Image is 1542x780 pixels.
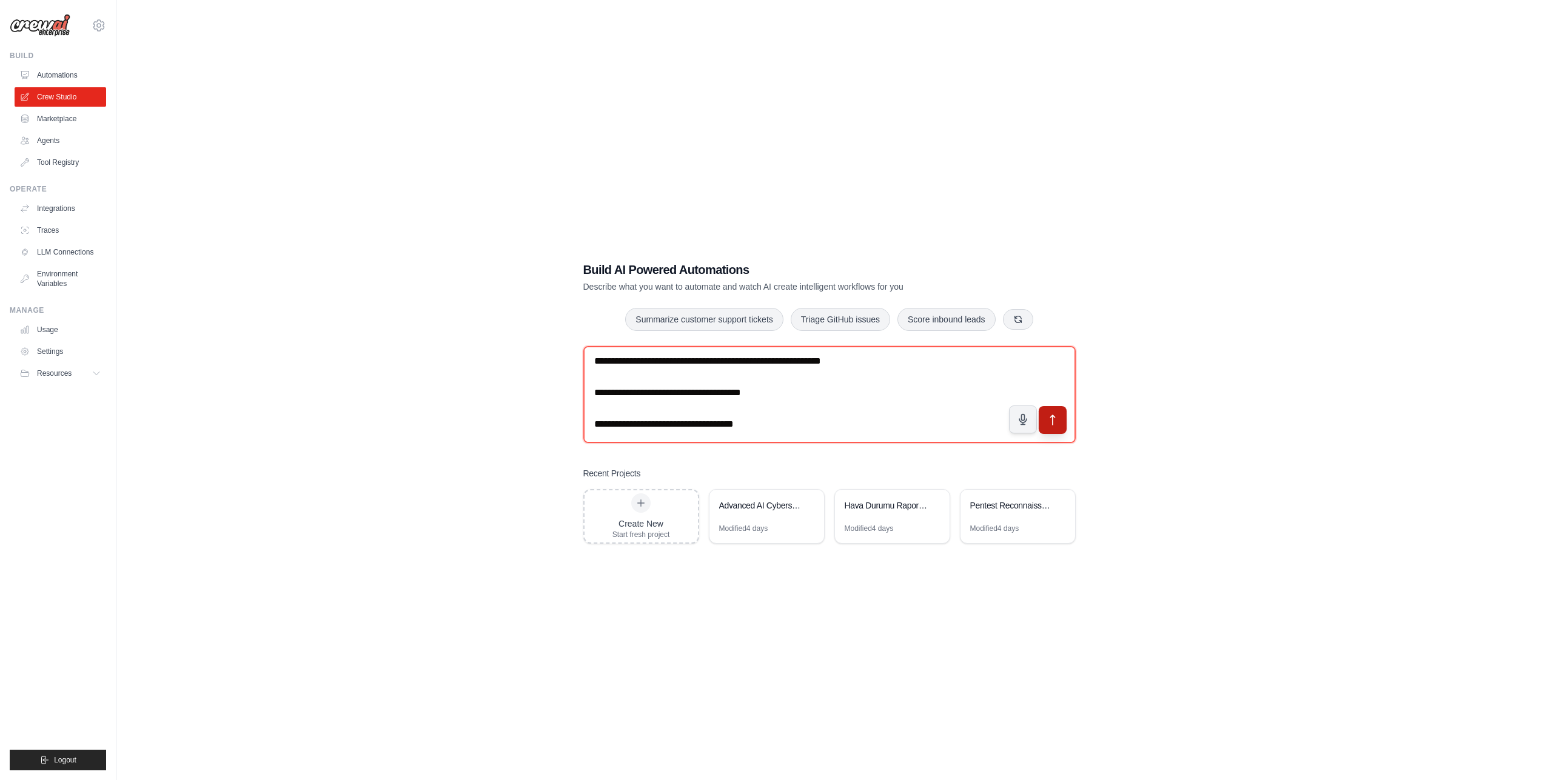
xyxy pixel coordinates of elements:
span: Logout [54,755,76,765]
button: Get new suggestions [1003,309,1033,330]
div: Modified 4 days [719,524,768,533]
div: Build [10,51,106,61]
img: Logo [10,14,70,37]
button: Triage GitHub issues [791,308,890,331]
a: Environment Variables [15,264,106,293]
div: Start fresh project [612,530,670,539]
div: Sohbet Aracı [1481,722,1542,780]
button: Logout [10,750,106,770]
h1: Build AI Powered Automations [583,261,991,278]
div: Create New [612,518,670,530]
div: Manage [10,305,106,315]
a: Settings [15,342,106,361]
a: Agents [15,131,106,150]
a: Usage [15,320,106,339]
div: Hava Durumu Raporu Otomasyonu [845,499,928,512]
span: Resources [37,368,72,378]
a: Traces [15,221,106,240]
a: Crew Studio [15,87,106,107]
a: Tool Registry [15,153,106,172]
div: Operate [10,184,106,194]
button: Resources [15,364,106,383]
a: LLM Connections [15,242,106,262]
button: Summarize customer support tickets [625,308,783,331]
p: Describe what you want to automate and watch AI create intelligent workflows for you [583,281,991,293]
a: Automations [15,65,106,85]
button: Score inbound leads [897,308,996,331]
a: Integrations [15,199,106,218]
div: Advanced AI Cybersecurity Assessment Automation [719,499,802,512]
div: Pentest Reconnaissance & OSINT [970,499,1053,512]
h3: Recent Projects [583,467,641,479]
a: Marketplace [15,109,106,128]
div: Modified 4 days [845,524,894,533]
div: Modified 4 days [970,524,1019,533]
iframe: Chat Widget [1481,722,1542,780]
